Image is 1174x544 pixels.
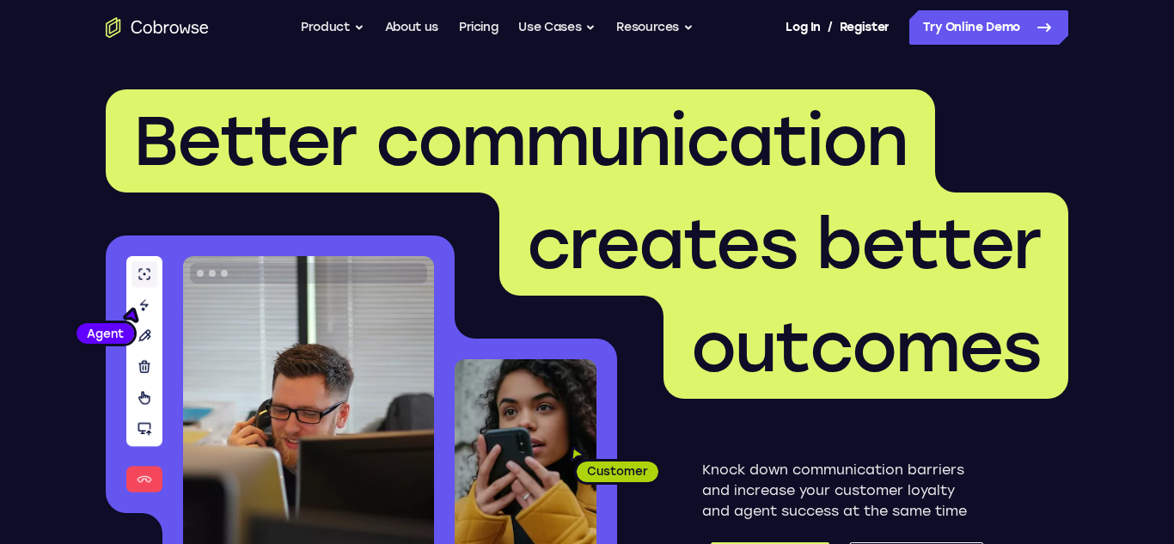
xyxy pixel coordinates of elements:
span: outcomes [691,306,1041,388]
a: Register [840,10,890,45]
a: Go to the home page [106,17,209,38]
p: Knock down communication barriers and increase your customer loyalty and agent success at the sam... [702,460,983,522]
a: Log In [786,10,820,45]
span: creates better [527,203,1041,285]
button: Use Cases [518,10,596,45]
span: Better communication [133,100,908,182]
span: / [828,17,833,38]
button: Product [301,10,364,45]
button: Resources [616,10,694,45]
a: Pricing [459,10,498,45]
a: Try Online Demo [909,10,1068,45]
a: About us [385,10,438,45]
